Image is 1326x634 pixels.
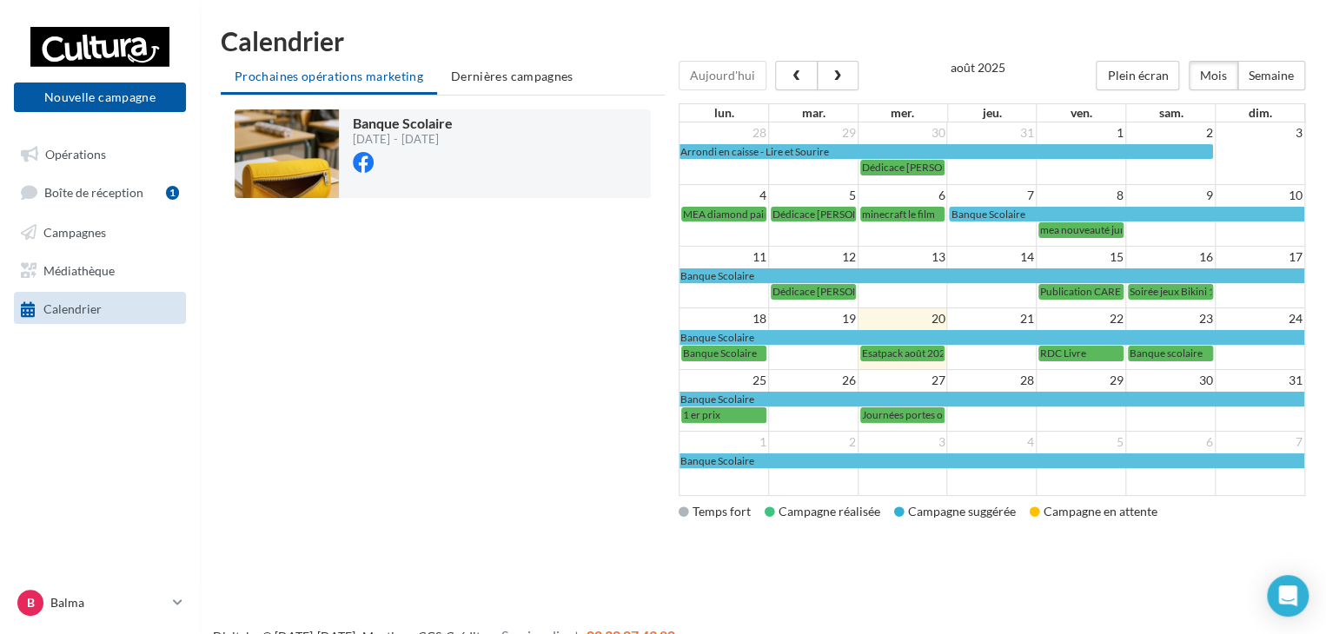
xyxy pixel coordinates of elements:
[860,346,945,360] a: Esatpack août 2025
[1125,185,1215,207] td: 9
[680,144,1213,159] a: Arrondi en caisse - Lire et Sourire
[768,370,858,392] td: 26
[10,254,189,285] a: Médiathèque
[1215,185,1304,207] td: 10
[1125,308,1215,330] td: 23
[680,331,754,344] span: Banque Scolaire
[772,285,940,298] span: Dédicace [PERSON_NAME] L [DATE]
[10,137,189,168] a: Opérations
[858,104,947,122] th: mer.
[44,185,143,200] span: Boîte de réception
[680,104,769,122] th: lun.
[858,370,947,392] td: 27
[683,347,757,360] span: Banque Scolaire
[1037,432,1126,453] td: 5
[1096,61,1179,90] button: Plein écran
[858,122,947,143] td: 30
[1130,285,1236,298] span: Soirée jeux Bikini 19/08
[1130,347,1203,360] span: Banque scolaire
[862,161,1023,174] span: Dédicace [PERSON_NAME] [DATE]
[1038,284,1124,299] a: Publication CARE - conso circulaire
[683,208,787,221] span: MEA diamond painting
[768,432,858,453] td: 2
[947,308,1037,330] td: 21
[950,61,1004,74] h2: août 2025
[1037,185,1126,207] td: 8
[14,83,186,112] button: Nouvelle campagne
[1125,370,1215,392] td: 30
[680,432,769,453] td: 1
[947,122,1037,143] td: 31
[951,208,1024,221] span: Banque Scolaire
[1037,122,1126,143] td: 1
[679,61,766,90] button: Aujourd'hui
[680,145,829,158] span: Arrondi en caisse - Lire et Sourire
[1128,284,1213,299] a: Soirée jeux Bikini 19/08
[27,594,35,611] span: B
[768,308,858,330] td: 19
[221,28,1305,54] h1: Calendrier
[862,208,935,221] span: minecraft le film
[860,207,945,221] a: minecraft le film
[680,185,769,207] td: 4
[1038,346,1124,360] a: RDC Livre
[683,408,720,421] span: 1 er prix
[860,160,945,175] a: Dédicace [PERSON_NAME] [DATE]
[1237,61,1305,90] button: Semaine
[1125,432,1215,453] td: 6
[680,393,754,406] span: Banque Scolaire
[681,207,766,221] a: MEA diamond painting
[858,432,947,453] td: 3
[45,146,106,161] span: Opérations
[858,185,947,207] td: 6
[771,207,856,221] a: Dédicace [PERSON_NAME] [DATE]
[1215,308,1304,330] td: 24
[680,454,754,467] span: Banque Scolaire
[1215,432,1304,453] td: 7
[680,370,769,392] td: 25
[1126,104,1216,122] th: sam.
[772,208,933,221] span: Dédicace [PERSON_NAME] [DATE]
[1040,347,1086,360] span: RDC Livre
[1125,247,1215,268] td: 16
[947,185,1037,207] td: 7
[1215,370,1304,392] td: 31
[451,69,573,83] span: Dernières campagnes
[679,503,751,520] div: Temps fort
[1215,247,1304,268] td: 17
[680,392,1304,406] a: Banque Scolaire
[947,104,1037,122] th: jeu.
[1037,104,1126,122] th: ven.
[1037,308,1126,330] td: 22
[1215,122,1304,143] td: 3
[768,185,858,207] td: 5
[10,215,189,247] a: Campagnes
[680,308,769,330] td: 18
[1037,370,1126,392] td: 29
[1267,575,1309,617] div: Open Intercom Messenger
[680,268,1304,283] a: Banque Scolaire
[1040,223,1156,236] span: mea nouveauté jungle gift
[860,407,945,422] a: Journées portes ouvertes 2025
[949,207,1304,221] a: Banque Scolaire
[1037,247,1126,268] td: 15
[947,432,1037,453] td: 4
[680,247,769,268] td: 11
[353,134,453,145] div: [DATE] - [DATE]
[1125,122,1215,143] td: 2
[768,104,858,122] th: mar.
[771,284,856,299] a: Dédicace [PERSON_NAME] L [DATE]
[235,69,423,83] span: Prochaines opérations marketing
[1040,285,1201,298] span: Publication CARE - conso circulaire
[862,347,951,360] span: Esatpack août 2025
[1038,222,1124,237] a: mea nouveauté jungle gift
[43,262,115,277] span: Médiathèque
[50,594,166,611] p: Balma
[1030,503,1157,520] div: Campagne en attente
[858,308,947,330] td: 20
[166,186,179,200] div: 1
[43,224,106,239] span: Campagnes
[10,175,189,208] a: Boîte de réception1
[894,503,1016,520] div: Campagne suggérée
[768,122,858,143] td: 29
